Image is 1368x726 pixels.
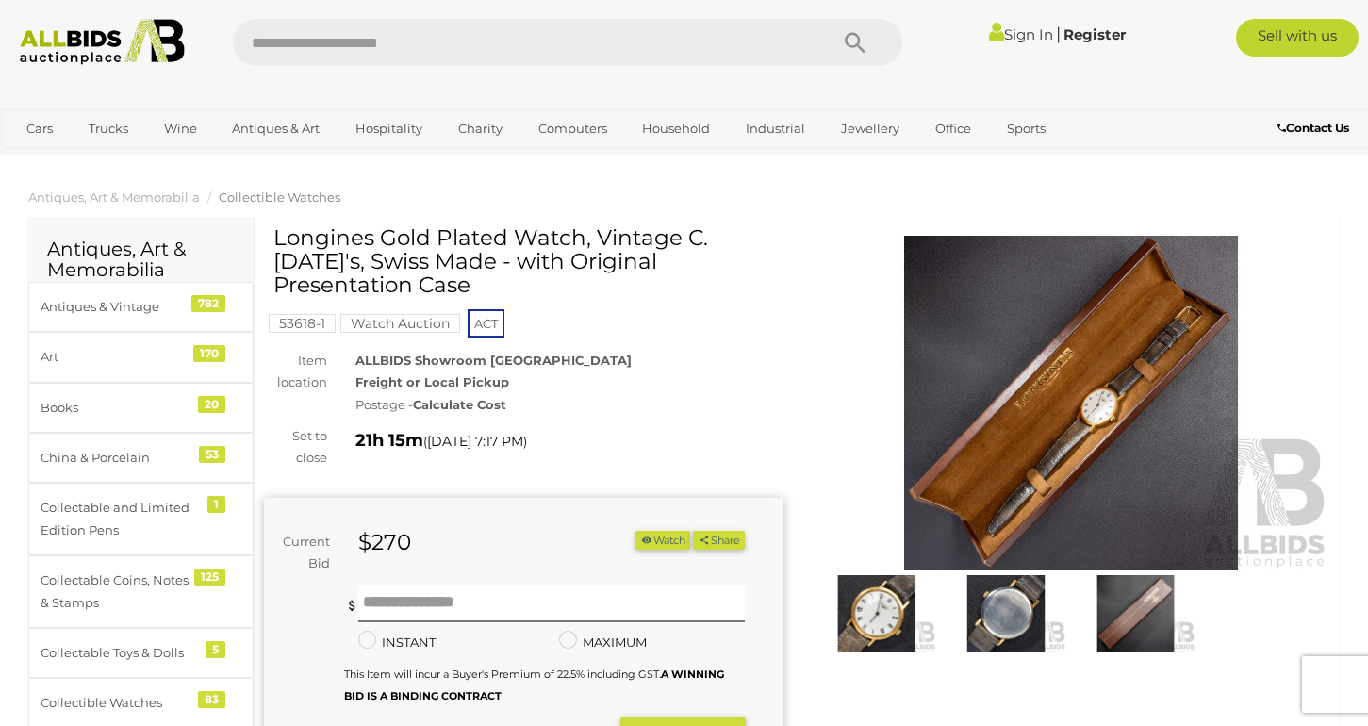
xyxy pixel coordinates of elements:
[14,113,65,144] a: Cars
[635,531,690,551] li: Watch this item
[344,668,724,702] small: This Item will incur a Buyer's Premium of 22.5% including GST.
[47,239,235,280] h2: Antiques, Art & Memorabilia
[41,569,196,614] div: Collectable Coins, Notes & Stamps
[358,529,411,555] strong: $270
[355,374,509,389] strong: Freight or Local Pickup
[28,383,254,433] a: Books 20
[191,295,225,312] div: 782
[28,555,254,628] a: Collectable Coins, Notes & Stamps 125
[468,309,504,338] span: ACT
[193,345,225,362] div: 170
[808,19,902,66] button: Search
[559,632,647,653] label: MAXIMUM
[152,113,209,144] a: Wine
[355,430,423,451] strong: 21h 15m
[41,692,196,714] div: Collectible Watches
[946,575,1066,652] img: Longines Gold Plated Watch, Vintage C.1970's, Swiss Made - with Original Presentation Case
[41,497,196,541] div: Collectable and Limited Edition Pens
[41,397,196,419] div: Books
[340,316,460,331] a: Watch Auction
[358,632,436,653] label: INSTANT
[635,531,690,551] button: Watch
[273,226,779,298] h1: Longines Gold Plated Watch, Vintage C.[DATE]'s, Swiss Made - with Original Presentation Case
[1236,19,1359,57] a: Sell with us
[28,483,254,555] a: Collectable and Limited Edition Pens 1
[630,113,722,144] a: Household
[206,641,225,658] div: 5
[28,433,254,483] a: China & Porcelain 53
[264,531,344,575] div: Current Bid
[1076,575,1196,652] img: Longines Gold Plated Watch, Vintage C.1970's, Swiss Made - with Original Presentation Case
[923,113,983,144] a: Office
[340,314,460,333] mark: Watch Auction
[220,113,332,144] a: Antiques & Art
[198,396,225,413] div: 20
[28,332,254,382] a: Art 170
[427,433,523,450] span: [DATE] 7:17 PM
[207,496,225,513] div: 1
[995,113,1058,144] a: Sports
[194,569,225,586] div: 125
[812,236,1331,570] img: Longines Gold Plated Watch, Vintage C.1970's, Swiss Made - with Original Presentation Case
[219,190,340,205] a: Collectible Watches
[199,446,225,463] div: 53
[1063,25,1126,43] a: Register
[423,434,527,449] span: ( )
[1056,24,1061,44] span: |
[1277,118,1354,139] a: Contact Us
[76,113,140,144] a: Trucks
[989,25,1053,43] a: Sign In
[28,282,254,332] a: Antiques & Vintage 782
[829,113,912,144] a: Jewellery
[41,447,196,469] div: China & Porcelain
[526,113,619,144] a: Computers
[355,353,632,368] strong: ALLBIDS Showroom [GEOGRAPHIC_DATA]
[733,113,817,144] a: Industrial
[28,628,254,678] a: Collectable Toys & Dolls 5
[250,425,341,470] div: Set to close
[413,397,506,412] strong: Calculate Cost
[1277,121,1349,135] b: Contact Us
[10,19,194,65] img: Allbids.com.au
[343,113,435,144] a: Hospitality
[269,314,336,333] mark: 53618-1
[14,144,173,175] a: [GEOGRAPHIC_DATA]
[693,531,745,551] button: Share
[269,316,336,331] a: 53618-1
[250,350,341,394] div: Item location
[198,691,225,708] div: 83
[816,575,937,652] img: Longines Gold Plated Watch, Vintage C.1970's, Swiss Made - with Original Presentation Case
[28,190,200,205] a: Antiques, Art & Memorabilia
[41,642,196,664] div: Collectable Toys & Dolls
[41,296,196,318] div: Antiques & Vintage
[446,113,515,144] a: Charity
[41,346,196,368] div: Art
[355,394,783,416] div: Postage -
